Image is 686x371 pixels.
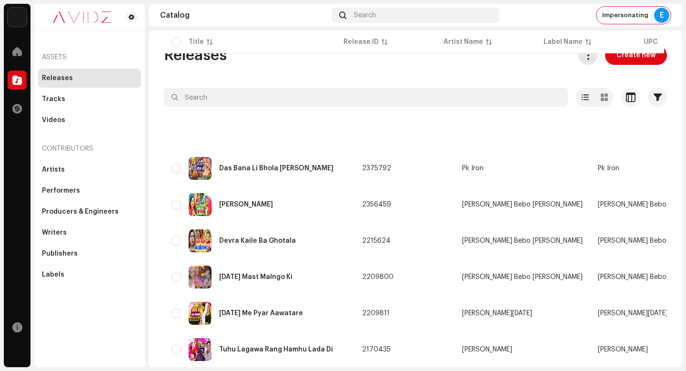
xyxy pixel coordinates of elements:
img: c7ac0ca7-f0a6-49f9-883e-e22658933c64 [189,193,212,216]
img: f34c653e-0b1f-43d0-a582-0089565444de [189,157,212,180]
span: Search [354,11,376,19]
div: Publishers [42,250,78,258]
div: Pardeshi Balam [219,201,273,208]
re-m-nav-item: Videos [38,111,141,130]
div: E [654,8,669,23]
div: Artist Name [444,37,483,47]
img: 839773b7-8ad9-4a82-852d-75f6ad6ca73a [189,338,212,361]
div: Holi Me Pyar Aawatare [219,310,303,317]
button: Create new [605,46,667,65]
re-a-nav-header: Contributors [38,137,141,160]
div: Release ID [343,37,379,47]
span: Impersonating [602,11,648,19]
re-m-nav-item: Tracks [38,90,141,109]
span: Releases [164,46,227,65]
span: 2375792 [362,165,391,172]
div: Catalog [160,11,328,19]
div: Title [189,37,204,47]
div: Devra Kaile Ba Ghotala [219,237,296,244]
span: Rahul Raj yadav [598,346,648,353]
span: Rohit Raja [598,310,668,317]
re-m-nav-item: Publishers [38,244,141,263]
div: [PERSON_NAME] Bebo [PERSON_NAME] [462,237,583,244]
re-m-nav-item: Artists [38,160,141,179]
span: 2209800 [362,274,393,280]
span: Pk Iron [598,165,619,172]
div: Das Bana Li Bhola Ji [219,165,333,172]
div: Artists [42,166,65,174]
span: 2170435 [362,346,391,353]
span: 2215624 [362,237,391,244]
re-m-nav-item: Performers [38,181,141,200]
span: Nisha Tiwari Bebo Raj [462,237,583,244]
div: [PERSON_NAME][DATE] [462,310,532,317]
div: Tuhu Lagawa Rang Hamhu Lada Di [219,346,333,353]
div: Videos [42,116,65,124]
img: c65fe63b-d215-4b35-b874-9f2accebffb8 [189,302,212,325]
re-m-nav-item: Producers & Engineers [38,202,141,221]
img: 0c631eef-60b6-411a-a233-6856366a70de [42,11,122,23]
div: Performers [42,187,80,195]
div: Label Name [544,37,583,47]
div: Pk Iron [462,165,484,172]
div: [PERSON_NAME] [462,346,512,353]
div: Writers [42,229,67,237]
span: Pk Iron [462,165,583,172]
span: Create new [616,46,656,65]
img: 10d72f0b-d06a-424f-aeaa-9c9f537e57b6 [8,8,27,27]
span: 2209811 [362,310,390,317]
div: [PERSON_NAME] Bebo [PERSON_NAME] [462,274,583,280]
div: [PERSON_NAME] Bebo [PERSON_NAME] [462,201,583,208]
span: Rohit Raja [462,310,583,317]
re-m-nav-item: Labels [38,265,141,284]
span: Rahul Raj yadav [462,346,583,353]
re-m-nav-item: Releases [38,69,141,88]
div: Labels [42,271,64,278]
re-a-nav-header: Assets [38,46,141,69]
div: Producers & Engineers [42,208,119,216]
div: Tracks [42,95,65,103]
span: Nisha Tiwari Bebo Raj [462,274,583,280]
div: Releases [42,74,73,82]
input: Search [164,88,568,107]
img: 910fda89-c51b-422c-8db3-147f2af0ca10 [189,266,212,289]
span: 2356459 [362,201,391,208]
div: Holi Mast Malngo Ki [219,274,293,280]
img: ea26cf6e-523a-4330-aa69-4a3df2ec5545 [189,229,212,252]
span: Nisha Tiwari Bebo Raj [462,201,583,208]
re-m-nav-item: Writers [38,223,141,242]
